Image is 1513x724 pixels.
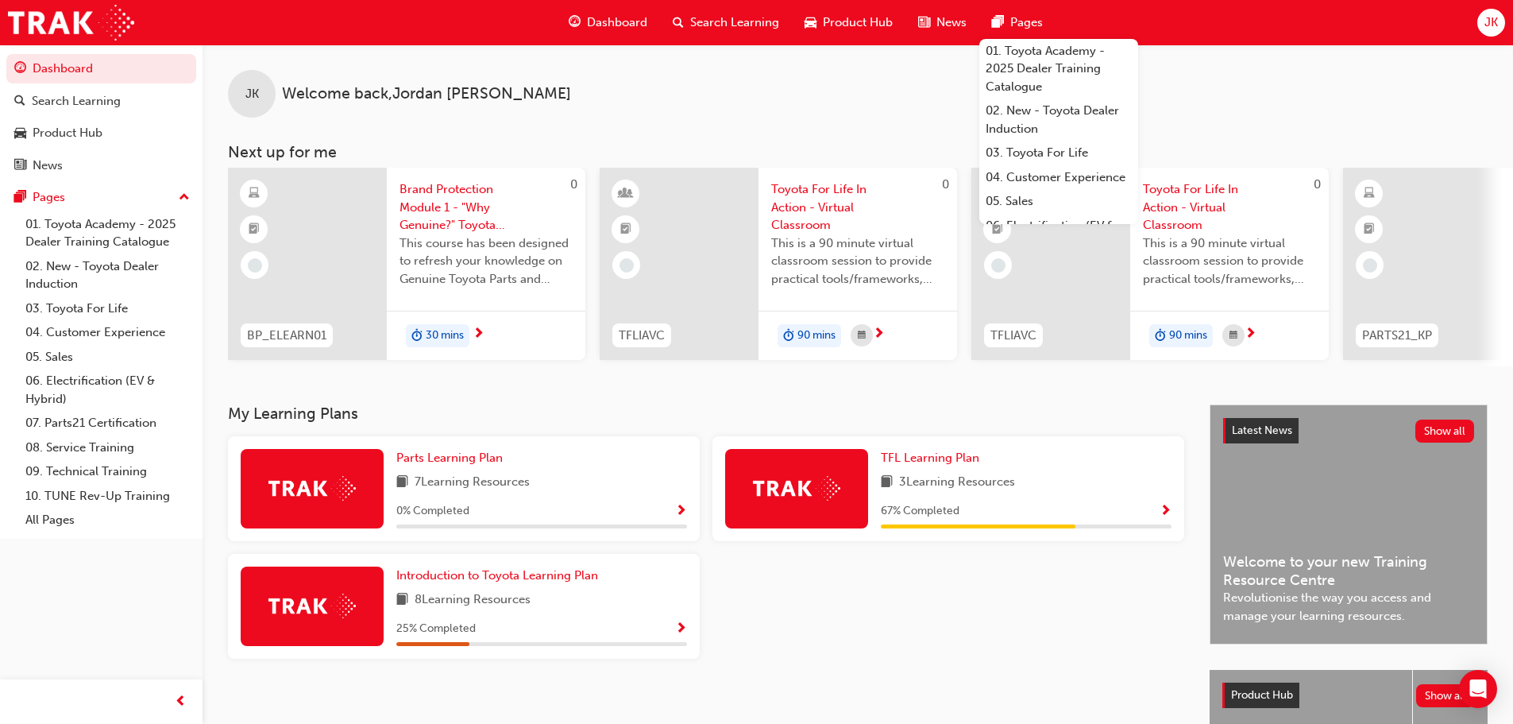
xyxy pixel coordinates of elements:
span: learningResourceType_ELEARNING-icon [249,184,260,204]
span: 30 mins [426,327,464,345]
span: learningRecordVerb_NONE-icon [248,258,262,273]
span: Toyota For Life In Action - Virtual Classroom [1143,180,1316,234]
span: car-icon [14,126,26,141]
button: Show Progress [1160,501,1171,521]
span: Show Progress [1160,505,1171,519]
img: Trak [753,476,840,501]
span: Revolutionise the way you access and manage your learning resources. [1223,589,1474,625]
span: calendar-icon [1229,326,1237,346]
a: Latest NewsShow all [1223,418,1474,443]
span: booktick-icon [1364,219,1375,240]
span: 7 Learning Resources [415,473,530,493]
div: News [33,157,63,175]
a: 04. Customer Experience [19,320,196,345]
span: next-icon [873,327,885,342]
span: Product Hub [1231,688,1293,702]
div: Pages [33,188,65,207]
span: news-icon [14,159,26,173]
span: booktick-icon [620,219,631,240]
a: Search Learning [6,87,196,116]
span: up-icon [179,188,190,208]
span: booktick-icon [992,219,1003,240]
a: News [6,151,196,180]
span: 67 % Completed [881,502,959,521]
span: book-icon [881,473,893,493]
span: BP_ELEARN01 [247,327,326,345]
span: Pages [1010,14,1043,32]
span: pages-icon [992,13,1004,33]
span: learningResourceType_ELEARNING-icon [1364,184,1375,204]
span: Dashboard [587,14,647,32]
span: 90 mins [1169,327,1207,345]
button: Show all [1416,684,1476,707]
span: Show Progress [675,622,687,637]
span: This course has been designed to refresh your knowledge on Genuine Toyota Parts and Accessories s... [399,234,573,288]
span: duration-icon [411,326,423,347]
button: Show Progress [675,619,687,639]
span: JK [1484,14,1498,32]
span: TFLIAVC [990,327,1036,345]
span: Product Hub [823,14,893,32]
span: car-icon [805,13,816,33]
a: car-iconProduct Hub [792,6,905,39]
span: learningRecordVerb_NONE-icon [991,258,1005,273]
h3: My Learning Plans [228,405,1184,423]
a: Introduction to Toyota Learning Plan [396,567,604,585]
button: Show all [1415,420,1475,443]
span: This is a 90 minute virtual classroom session to provide practical tools/frameworks, behaviours a... [771,234,944,288]
img: Trak [268,594,356,618]
a: 02. New - Toyota Dealer Induction [19,254,196,296]
span: search-icon [673,13,684,33]
span: 90 mins [797,327,836,345]
span: learningRecordVerb_NONE-icon [619,258,634,273]
a: Product Hub [6,118,196,148]
a: 09. Technical Training [19,459,196,484]
span: Brand Protection Module 1 - "Why Genuine?" Toyota Genuine Parts and Accessories [399,180,573,234]
img: Trak [8,5,134,41]
span: 0 % Completed [396,502,469,521]
a: pages-iconPages [979,6,1056,39]
a: Dashboard [6,54,196,83]
span: prev-icon [175,692,187,712]
span: book-icon [396,590,408,610]
a: 05. Sales [979,189,1138,214]
a: 02. New - Toyota Dealer Induction [979,99,1138,141]
span: Show Progress [675,505,687,519]
a: 06. Electrification (EV & Hybrid) [19,369,196,411]
span: Welcome back , Jordan [PERSON_NAME] [282,85,571,103]
a: 0TFLIAVCToyota For Life In Action - Virtual ClassroomThis is a 90 minute virtual classroom sessio... [600,168,957,360]
button: Pages [6,183,196,212]
a: 07. Parts21 Certification [19,411,196,436]
span: next-icon [473,327,484,342]
span: guage-icon [14,62,26,76]
span: Search Learning [690,14,779,32]
span: duration-icon [783,326,794,347]
div: Product Hub [33,124,102,142]
span: This is a 90 minute virtual classroom session to provide practical tools/frameworks, behaviours a... [1143,234,1316,288]
h3: Next up for me [203,143,1513,161]
div: Open Intercom Messenger [1459,670,1497,708]
span: Toyota For Life In Action - Virtual Classroom [771,180,944,234]
span: learningRecordVerb_NONE-icon [1363,258,1377,273]
a: All Pages [19,508,196,532]
a: 05. Sales [19,345,196,370]
a: Latest NewsShow allWelcome to your new Training Resource CentreRevolutionise the way you access a... [1210,405,1488,645]
button: DashboardSearch LearningProduct HubNews [6,51,196,183]
span: JK [245,85,259,103]
img: Trak [268,476,356,501]
button: Show Progress [675,501,687,521]
span: learningResourceType_INSTRUCTOR_LED-icon [620,184,631,204]
div: Search Learning [32,92,121,110]
button: JK [1477,9,1505,37]
span: duration-icon [1155,326,1166,347]
span: guage-icon [569,13,581,33]
a: Parts Learning Plan [396,449,509,467]
a: TFL Learning Plan [881,449,986,467]
span: TFLIAVC [619,327,665,345]
a: Product HubShow all [1222,683,1475,708]
span: Welcome to your new Training Resource Centre [1223,553,1474,589]
a: 03. Toyota For Life [979,141,1138,165]
span: Latest News [1232,424,1292,437]
span: PARTS21_KP [1362,327,1432,345]
span: Parts Learning Plan [396,451,503,465]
